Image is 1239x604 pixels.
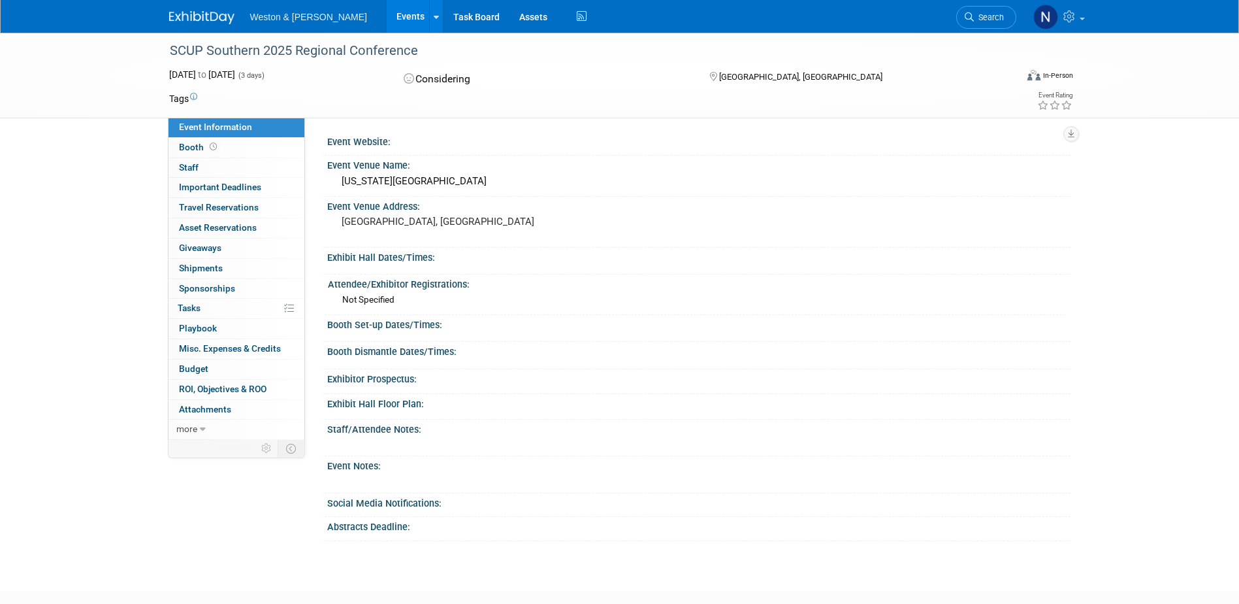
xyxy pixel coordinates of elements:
img: Format-Inperson.png [1027,70,1040,80]
span: Attachments [179,404,231,414]
div: Event Website: [327,132,1070,148]
a: ROI, Objectives & ROO [169,380,304,399]
div: Event Notes: [327,456,1070,473]
span: Playbook [179,323,217,333]
img: ExhibitDay [169,11,234,24]
div: Booth Set-up Dates/Times: [327,315,1070,331]
td: Toggle Event Tabs [278,440,304,457]
div: Social Media Notifications: [327,494,1070,510]
span: Giveaways [179,243,221,253]
span: Important Deadlines [179,182,261,192]
div: Event Venue Address: [327,197,1070,213]
td: Personalize Event Tab Strip [255,440,278,457]
div: [US_STATE][GEOGRAPHIC_DATA] [337,171,1061,192]
div: Considering [400,68,688,91]
div: Not Specified [342,294,1060,306]
a: Travel Reservations [169,198,304,218]
div: Booth Dismantle Dates/Times: [327,342,1070,358]
div: In-Person [1042,71,1073,80]
a: Playbook [169,319,304,339]
div: Event Venue Name: [327,156,1070,172]
a: Shipments [169,259,304,278]
span: [DATE] [DATE] [169,69,235,80]
a: Important Deadlines [169,178,304,197]
img: Nicholas Newbold [1033,5,1058,29]
span: Budget [179,363,208,374]
div: SCUP Southern 2025 Regional Conference [165,39,997,63]
div: Event Rating [1037,92,1072,99]
td: Tags [169,92,197,105]
div: Attendee/Exhibitor Registrations: [328,275,1065,291]
span: (3 days) [237,71,265,80]
span: Asset Reservations [179,222,257,233]
div: Exhibit Hall Floor Plan: [327,394,1070,411]
a: Misc. Expenses & Credits [169,339,304,359]
span: [GEOGRAPHIC_DATA], [GEOGRAPHIC_DATA] [719,72,882,82]
div: Event Format [939,68,1074,88]
span: Sponsorships [179,283,235,294]
span: more [176,424,197,434]
a: Booth [169,138,304,158]
span: Shipments [179,263,223,273]
span: Booth not reserved yet [207,142,219,152]
span: Search [974,12,1004,22]
span: Weston & [PERSON_NAME] [250,12,367,22]
a: Search [956,6,1016,29]
span: Misc. Expenses & Credits [179,343,281,354]
span: to [196,69,208,80]
span: Event Information [179,122,252,132]
span: Travel Reservations [179,202,259,212]
span: ROI, Objectives & ROO [179,384,266,394]
span: Booth [179,142,219,152]
pre: [GEOGRAPHIC_DATA], [GEOGRAPHIC_DATA] [342,216,622,227]
a: Sponsorships [169,279,304,299]
div: Exhibitor Prospectus: [327,369,1070,386]
a: Tasks [169,299,304,318]
a: Budget [169,360,304,379]
a: Giveaways [169,239,304,258]
a: more [169,420,304,439]
div: Staff/Attendee Notes: [327,420,1070,436]
span: Tasks [178,303,201,313]
div: Exhibit Hall Dates/Times: [327,248,1070,264]
a: Event Information [169,118,304,137]
a: Staff [169,158,304,178]
a: Attachments [169,400,304,420]
div: Abstracts Deadline: [327,517,1070,533]
span: Staff [179,162,199,173]
a: Asset Reservations [169,218,304,238]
